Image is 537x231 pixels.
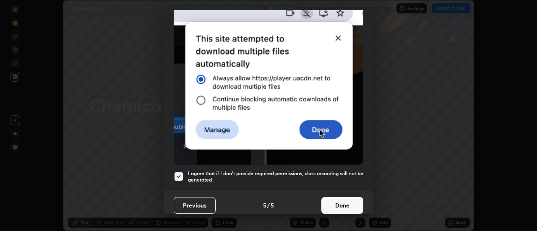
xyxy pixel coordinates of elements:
button: Previous [174,197,216,214]
h4: / [267,201,270,210]
h4: 5 [263,201,266,210]
h5: I agree that if I don't provide required permissions, class recording will not be generated [188,170,363,183]
button: Done [321,197,363,214]
h4: 5 [271,201,274,210]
